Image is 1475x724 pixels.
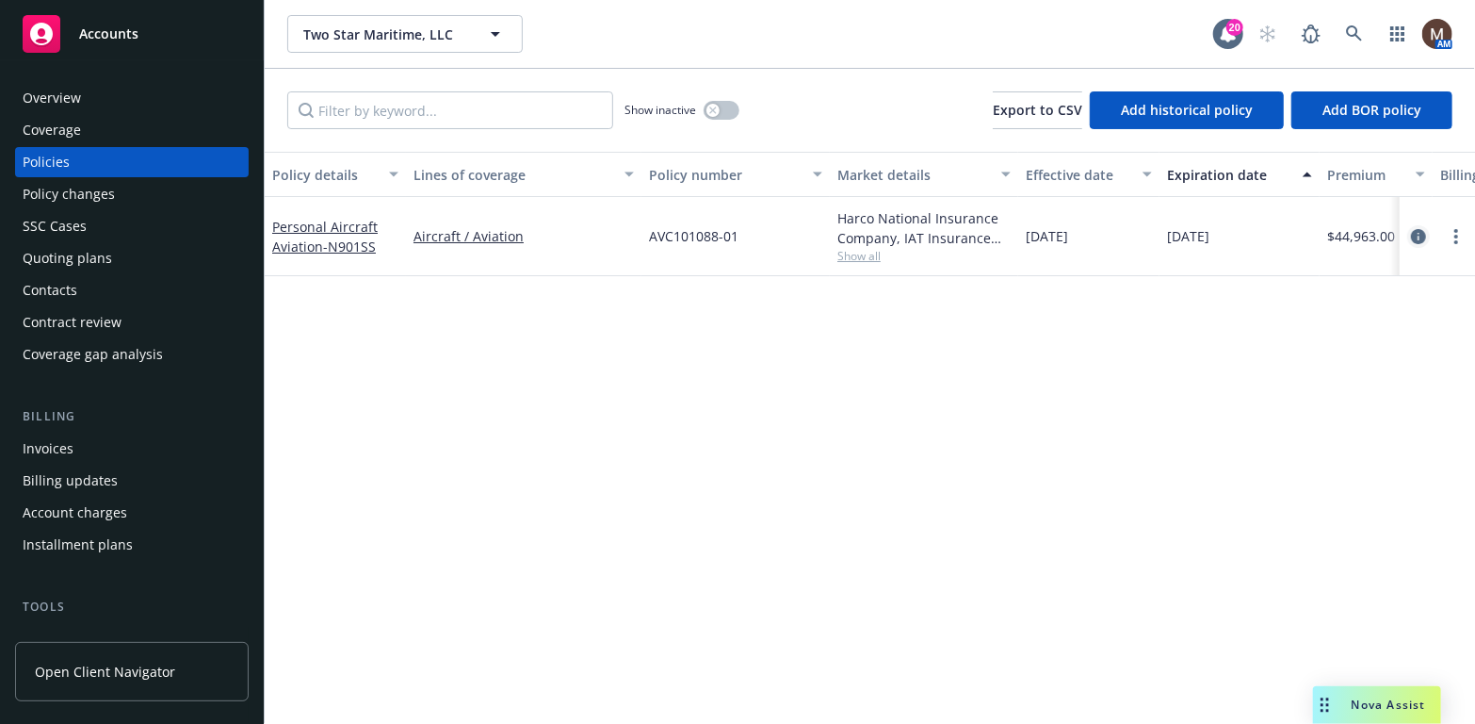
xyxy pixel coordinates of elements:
[1026,165,1131,185] div: Effective date
[1167,226,1209,246] span: [DATE]
[79,26,138,41] span: Accounts
[323,238,376,255] span: - N901SS
[1313,686,1441,724] button: Nova Assist
[23,434,73,464] div: Invoices
[23,624,103,654] div: Manage files
[1352,697,1426,713] span: Nova Assist
[624,102,696,118] span: Show inactive
[1320,152,1433,197] button: Premium
[413,165,613,185] div: Lines of coverage
[993,101,1082,119] span: Export to CSV
[272,218,378,255] a: Personal Aircraft Aviation
[1336,15,1373,53] a: Search
[23,147,70,177] div: Policies
[837,248,1011,264] span: Show all
[1249,15,1287,53] a: Start snowing
[641,152,830,197] button: Policy number
[15,530,249,560] a: Installment plans
[1422,19,1452,49] img: photo
[23,115,81,145] div: Coverage
[1090,91,1284,129] button: Add historical policy
[413,226,634,246] a: Aircraft / Aviation
[23,307,122,337] div: Contract review
[993,91,1082,129] button: Export to CSV
[649,165,802,185] div: Policy number
[23,466,118,496] div: Billing updates
[1379,15,1417,53] a: Switch app
[15,179,249,209] a: Policy changes
[15,498,249,528] a: Account charges
[265,152,406,197] button: Policy details
[15,624,249,654] a: Manage files
[35,662,175,682] span: Open Client Navigator
[1018,152,1159,197] button: Effective date
[15,83,249,113] a: Overview
[1327,165,1404,185] div: Premium
[1445,225,1467,248] a: more
[1226,16,1243,33] div: 20
[15,434,249,464] a: Invoices
[23,179,115,209] div: Policy changes
[1026,226,1068,246] span: [DATE]
[15,339,249,370] a: Coverage gap analysis
[15,243,249,273] a: Quoting plans
[15,598,249,617] div: Tools
[837,165,990,185] div: Market details
[1407,225,1430,248] a: circleInformation
[287,15,523,53] button: Two Star Maritime, LLC
[23,530,133,560] div: Installment plans
[15,407,249,426] div: Billing
[23,243,112,273] div: Quoting plans
[15,307,249,337] a: Contract review
[272,165,378,185] div: Policy details
[15,147,249,177] a: Policies
[15,466,249,496] a: Billing updates
[15,211,249,241] a: SSC Cases
[23,211,87,241] div: SSC Cases
[287,91,613,129] input: Filter by keyword...
[1159,152,1320,197] button: Expiration date
[830,152,1018,197] button: Market details
[303,25,466,44] span: Two Star Maritime, LLC
[1292,15,1330,53] a: Report a Bug
[23,339,163,370] div: Coverage gap analysis
[23,275,77,305] div: Contacts
[406,152,641,197] button: Lines of coverage
[1322,101,1421,119] span: Add BOR policy
[1313,686,1337,724] div: Drag to move
[15,115,249,145] a: Coverage
[23,498,127,528] div: Account charges
[1167,165,1291,185] div: Expiration date
[15,275,249,305] a: Contacts
[1291,91,1452,129] button: Add BOR policy
[649,226,738,246] span: AVC101088-01
[1121,101,1253,119] span: Add historical policy
[15,8,249,60] a: Accounts
[23,83,81,113] div: Overview
[837,208,1011,248] div: Harco National Insurance Company, IAT Insurance Group
[1327,226,1395,246] span: $44,963.00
